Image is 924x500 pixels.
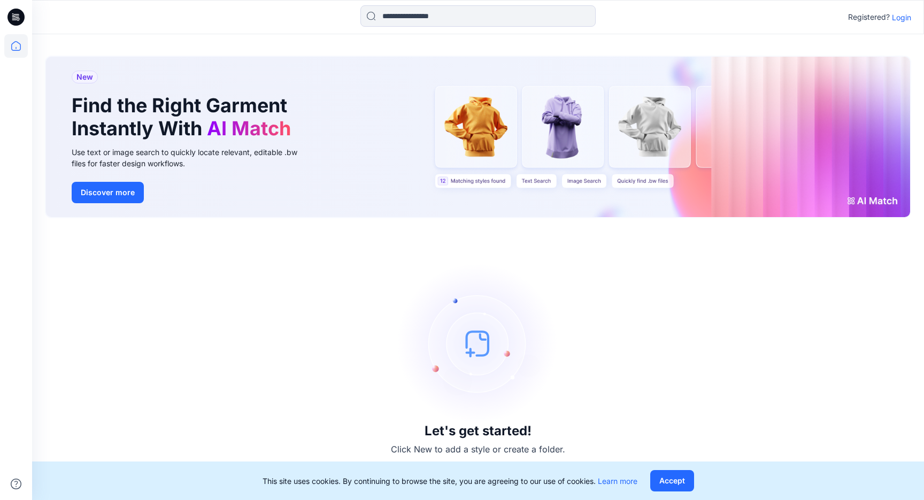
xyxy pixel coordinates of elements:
[650,470,694,491] button: Accept
[72,182,144,203] button: Discover more
[892,12,911,23] p: Login
[598,476,637,486] a: Learn more
[391,443,565,456] p: Click New to add a style or create a folder.
[263,475,637,487] p: This site uses cookies. By continuing to browse the site, you are agreeing to our use of cookies.
[72,147,312,169] div: Use text or image search to quickly locate relevant, editable .bw files for faster design workflows.
[207,117,291,140] span: AI Match
[76,71,93,83] span: New
[72,94,296,140] h1: Find the Right Garment Instantly With
[425,424,532,439] h3: Let's get started!
[398,263,558,424] img: empty-state-image.svg
[848,11,890,24] p: Registered?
